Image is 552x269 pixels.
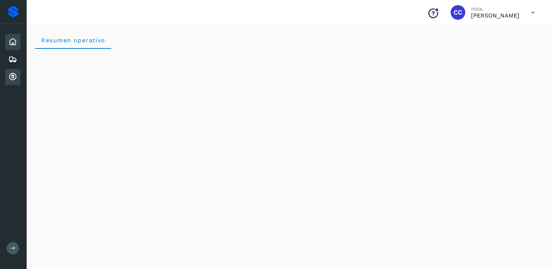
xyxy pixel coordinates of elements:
[5,69,20,85] div: Cuentas por cobrar
[5,34,20,50] div: Inicio
[471,6,520,12] p: Hola,
[5,51,20,67] div: Embarques
[471,12,520,19] p: Carlos Cardiel Castro
[41,37,105,44] span: Resumen operativo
